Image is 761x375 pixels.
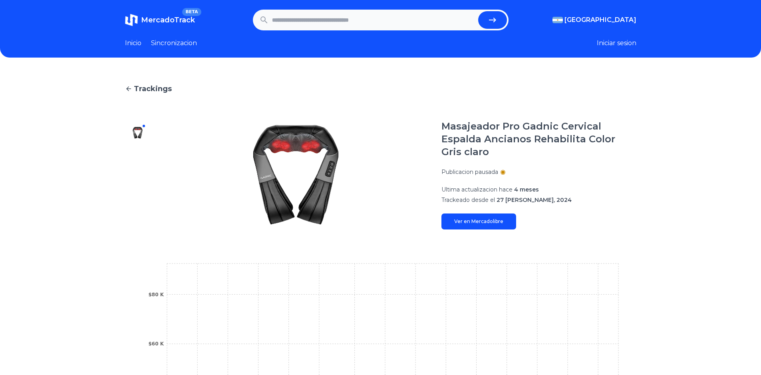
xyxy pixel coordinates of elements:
h1: Masajeador Pro Gadnic Cervical Espalda Ancianos Rehabilita Color Gris claro [441,120,636,158]
span: Ultima actualizacion hace [441,186,513,193]
img: Argentina [552,17,563,23]
a: Trackings [125,83,636,94]
tspan: $80 K [148,292,164,297]
img: Masajeador Pro Gadnic Cervical Espalda Ancianos Rehabilita Color Gris claro [131,126,144,139]
a: Inicio [125,38,141,48]
img: Masajeador Pro Gadnic Cervical Espalda Ancianos Rehabilita Color Gris claro [167,120,425,229]
img: MercadoTrack [125,14,138,26]
span: MercadoTrack [141,16,195,24]
tspan: $60 K [148,341,164,347]
a: Ver en Mercadolibre [441,213,516,229]
span: Trackeado desde el [441,196,495,203]
span: 4 meses [514,186,539,193]
a: Sincronizacion [151,38,197,48]
button: Iniciar sesion [597,38,636,48]
a: MercadoTrackBETA [125,14,195,26]
span: 27 [PERSON_NAME], 2024 [497,196,572,203]
button: [GEOGRAPHIC_DATA] [552,15,636,25]
p: Publicacion pausada [441,168,498,176]
span: BETA [182,8,201,16]
span: [GEOGRAPHIC_DATA] [564,15,636,25]
span: Trackings [134,83,172,94]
